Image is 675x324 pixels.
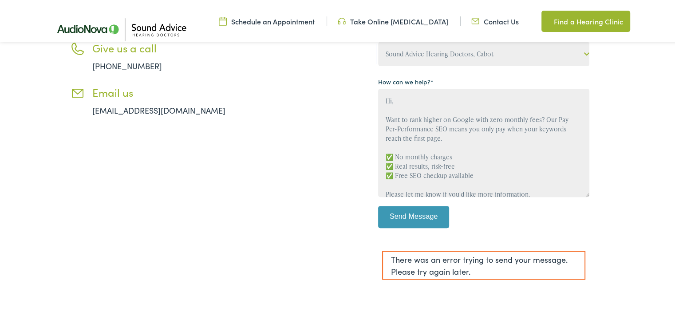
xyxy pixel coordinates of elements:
a: [PHONE_NUMBER] [92,59,162,70]
a: Find a Hearing Clinic [541,9,630,30]
img: Headphone icon in a unique green color, suggesting audio-related services or features. [338,15,346,24]
a: Contact Us [471,15,519,24]
a: Schedule an Appointment [219,15,315,24]
div: There was an error trying to send your message. Please try again later. [382,249,585,278]
img: Calendar icon in a unique green color, symbolizing scheduling or date-related features. [219,15,227,24]
a: [EMAIL_ADDRESS][DOMAIN_NAME] [92,103,225,114]
img: Map pin icon in a unique green color, indicating location-related features or services. [541,14,549,25]
img: Icon representing mail communication in a unique green color, indicative of contact or communicat... [471,15,479,24]
a: Take Online [MEDICAL_DATA] [338,15,448,24]
label: How can we help? [378,75,434,85]
h3: Email us [92,84,252,97]
input: Send Message [378,204,449,226]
